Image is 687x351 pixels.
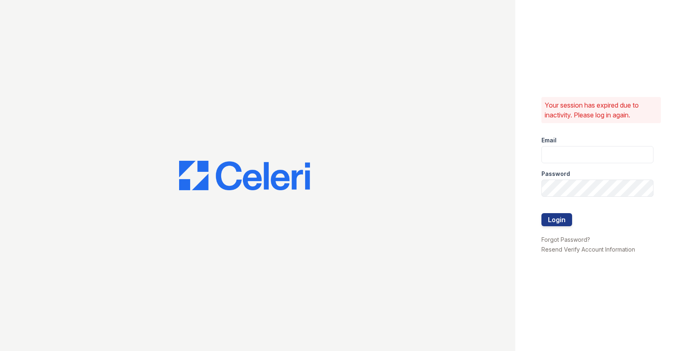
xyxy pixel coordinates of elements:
p: Your session has expired due to inactivity. Please log in again. [545,100,658,120]
button: Login [541,213,572,226]
a: Forgot Password? [541,236,590,243]
label: Password [541,170,570,178]
a: Resend Verify Account Information [541,246,635,253]
label: Email [541,136,557,144]
img: CE_Logo_Blue-a8612792a0a2168367f1c8372b55b34899dd931a85d93a1a3d3e32e68fde9ad4.png [179,161,310,190]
